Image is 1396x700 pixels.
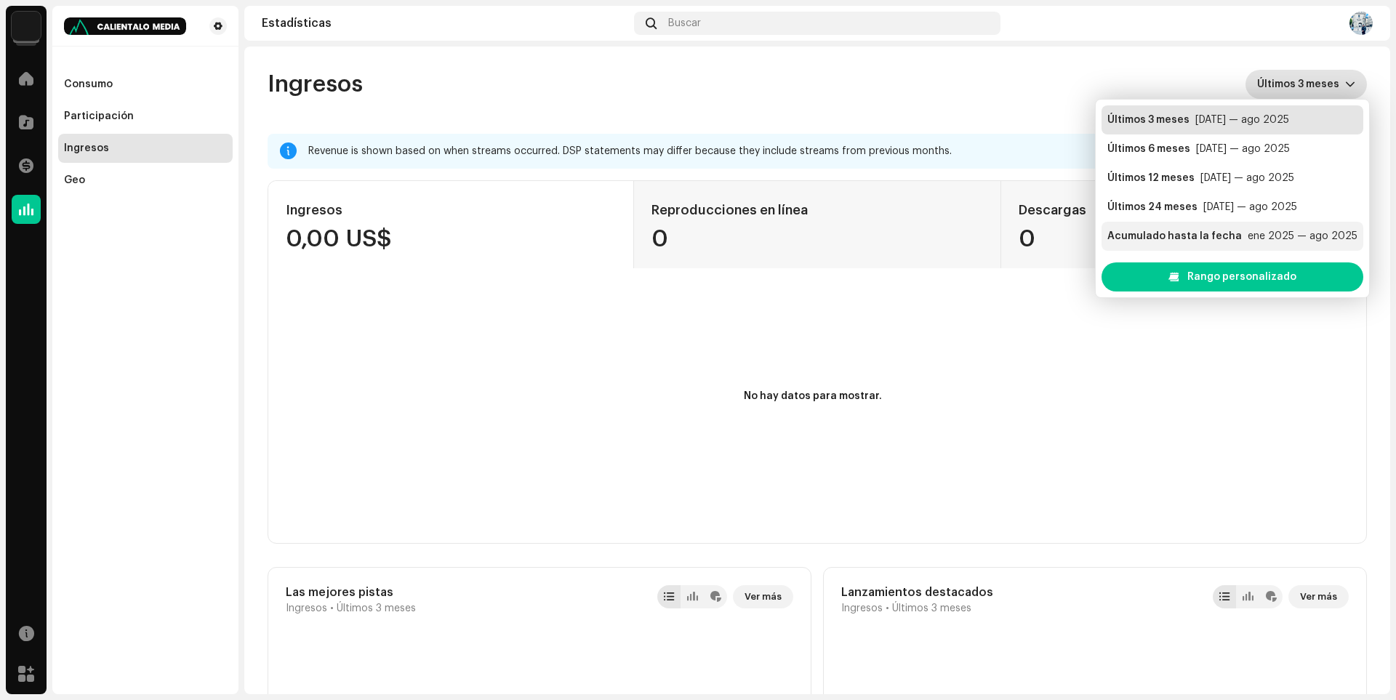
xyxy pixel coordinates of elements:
div: [DATE] — ago 2025 [1203,200,1297,214]
re-m-nav-item: Consumo [58,70,233,99]
span: Últimos 3 meses [892,603,971,614]
ul: Option List [1096,100,1369,286]
span: Ingresos [268,70,363,99]
re-m-nav-item: Participación [58,102,233,131]
span: Últimos 3 meses [1257,70,1345,99]
div: Últimos 3 meses [1107,113,1190,127]
span: • [330,603,334,614]
img: 4d5a508c-c80f-4d99-b7fb-82554657661d [12,12,41,41]
li: Últimos 3 meses [1102,105,1363,134]
div: Últimos 12 meses [1107,171,1195,185]
li: Acumulado hasta la fecha [1102,222,1363,251]
div: ene 2025 — ago 2025 [1248,229,1357,244]
span: Buscar [668,17,701,29]
div: Estadísticas [262,17,628,29]
div: Lanzamientos destacados [841,585,993,600]
div: Las mejores pistas [286,585,416,600]
li: Últimos 6 meses [1102,134,1363,164]
span: • [886,603,889,614]
div: [DATE] — ago 2025 [1195,113,1289,127]
div: Últimos 24 meses [1107,200,1198,214]
div: Participación [64,110,134,122]
span: Ingresos [841,603,883,614]
div: Ingresos [64,142,109,154]
img: 0ed834c7-8d06-45ec-9a54-f43076e9bbbc [64,17,186,35]
div: Geo [64,174,85,186]
span: Rango personalizado [1187,262,1296,291]
text: No hay datos para mostrar. [744,391,882,401]
div: [DATE] — ago 2025 [1200,171,1294,185]
re-m-nav-item: Geo [58,166,233,195]
div: [DATE] — ago 2025 [1196,142,1290,156]
button: Ver más [733,585,793,608]
li: Últimos 12 meses [1102,164,1363,193]
span: Ver más [745,582,782,611]
span: Ver más [1300,582,1337,611]
re-m-nav-item: Ingresos [58,134,233,163]
span: Últimos 3 meses [337,603,416,614]
div: dropdown trigger [1345,70,1355,99]
div: Revenue is shown based on when streams occurred. DSP statements may differ because they include s... [308,142,1355,160]
span: Ingresos [286,603,327,614]
div: Últimos 6 meses [1107,142,1190,156]
div: Consumo [64,79,113,90]
img: 3a00138c-6d99-4b2b-a40f-3617c7ec8e67 [1349,12,1373,35]
li: Año calendario anterior [1102,251,1363,280]
button: Ver más [1288,585,1349,608]
div: Acumulado hasta la fecha [1107,229,1242,244]
li: Últimos 24 meses [1102,193,1363,222]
